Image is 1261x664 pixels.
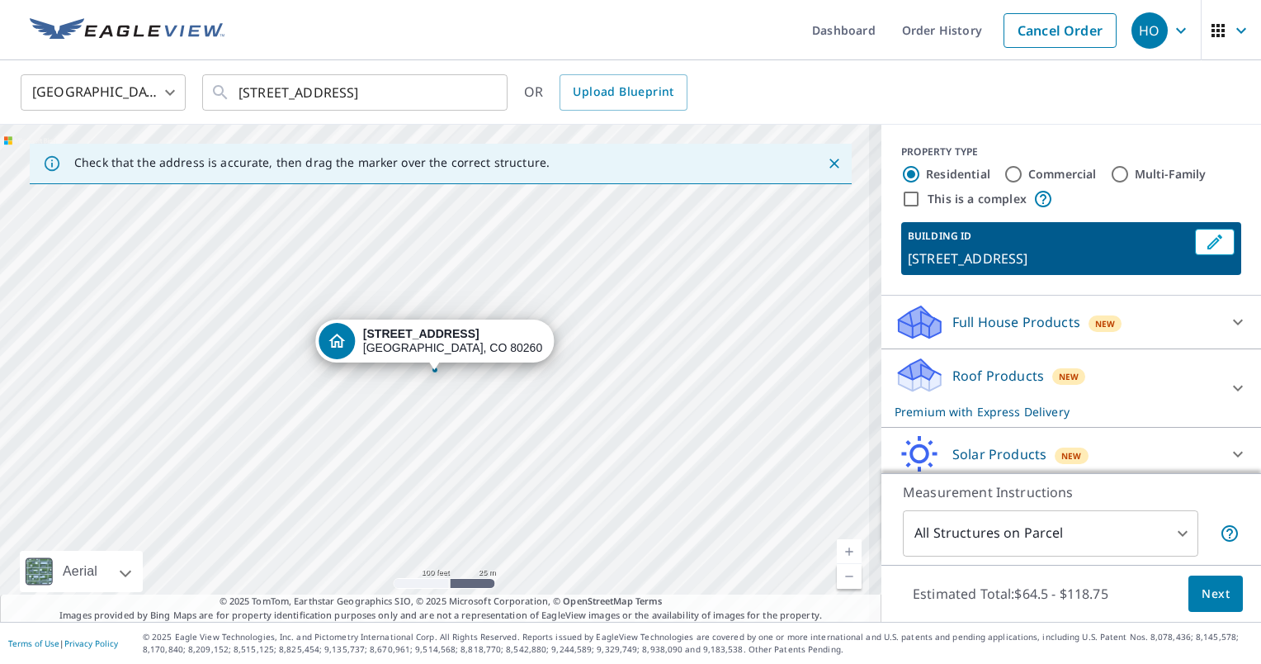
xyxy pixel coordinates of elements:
div: [GEOGRAPHIC_DATA], CO 80260 [363,327,542,355]
a: Privacy Policy [64,638,118,649]
a: Cancel Order [1004,13,1117,48]
div: Aerial [20,551,143,592]
span: New [1061,449,1082,462]
p: Estimated Total: $64.5 - $118.75 [900,576,1122,612]
p: Roof Products [952,366,1044,386]
p: Full House Products [952,312,1080,332]
label: Multi-Family [1135,166,1207,183]
div: Full House ProductsNew [895,302,1248,342]
div: Aerial [58,551,102,592]
p: Measurement Instructions [903,482,1240,502]
a: Terms of Use [8,638,59,649]
button: Next [1188,576,1243,613]
label: Residential [926,166,990,183]
div: [GEOGRAPHIC_DATA] [21,69,186,116]
p: Solar Products [952,444,1046,464]
a: Current Level 18, Zoom Out [837,564,862,589]
span: Your report will include each building or structure inside the parcel boundary. In some cases, du... [1220,524,1240,543]
p: BUILDING ID [908,229,971,243]
span: Upload Blueprint [573,82,673,102]
span: © 2025 TomTom, Earthstar Geographics SIO, © 2025 Microsoft Corporation, © [220,595,663,609]
img: EV Logo [30,18,224,43]
p: [STREET_ADDRESS] [908,249,1188,268]
a: Current Level 18, Zoom In [837,539,862,564]
a: OpenStreetMap [563,595,632,607]
p: Check that the address is accurate, then drag the marker over the correct structure. [74,155,550,170]
input: Search by address or latitude-longitude [239,69,474,116]
span: New [1059,370,1079,383]
a: Terms [635,595,663,607]
div: All Structures on Parcel [903,510,1198,557]
div: PROPERTY TYPE [901,145,1241,159]
div: Roof ProductsNewPremium with Express Delivery [895,356,1248,420]
div: HO [1131,12,1168,49]
strong: [STREET_ADDRESS] [363,327,479,340]
p: | [8,638,118,648]
a: Upload Blueprint [560,74,687,111]
div: Solar ProductsNew [895,434,1248,474]
span: Next [1202,584,1230,605]
button: Close [824,153,845,174]
label: Commercial [1028,166,1097,183]
span: New [1095,317,1116,330]
button: Edit building 1 [1195,229,1235,255]
div: Dropped pin, building 1, Residential property, 881 W 99th Ave Denver, CO 80260 [315,320,554,371]
label: This is a complex [928,191,1027,207]
div: OR [524,74,687,111]
p: Premium with Express Delivery [895,403,1218,420]
p: © 2025 Eagle View Technologies, Inc. and Pictometry International Corp. All Rights Reserved. Repo... [143,631,1253,656]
